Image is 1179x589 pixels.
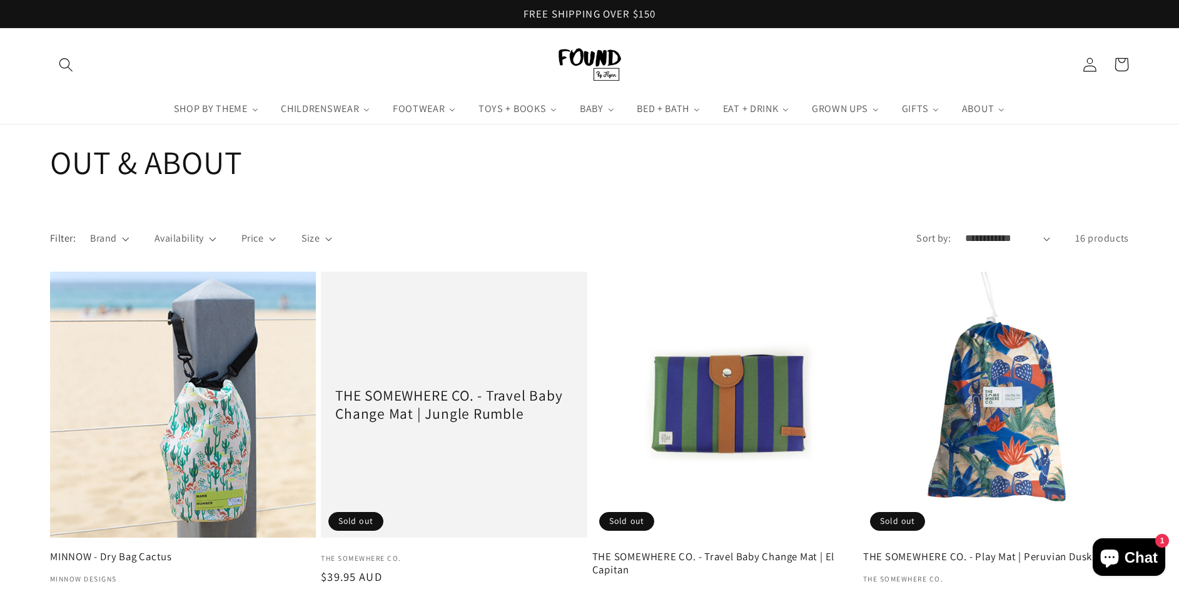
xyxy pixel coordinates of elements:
a: EAT + DRINK [712,94,801,124]
img: FOUND By Flynn logo [559,48,621,81]
span: GIFTS [899,103,929,115]
span: FOOTWEAR [390,103,447,115]
span: TOYS + BOOKS [476,103,547,115]
summary: Brand [90,231,129,245]
span: Price [241,231,263,245]
summary: Size [301,231,333,245]
a: BABY [569,94,625,124]
span: CHILDRENSWEAR [278,103,360,115]
h2: Filter: [50,231,76,245]
span: ABOUT [959,103,995,115]
a: THE SOMEWHERE CO. - Travel Baby Change Mat | Jungle Rumble [335,386,572,423]
a: THE SOMEWHERE CO. - Travel Baby Change Mat | El Capitan [592,550,858,577]
a: GROWN UPS [801,94,891,124]
label: Sort by: [916,232,951,245]
a: TOYS + BOOKS [467,94,569,124]
a: THE SOMEWHERE CO. - Play Mat | Peruvian Dusk [863,550,1129,563]
summary: Price [241,231,276,245]
span: Brand [90,231,116,245]
inbox-online-store-chat: Shopify online store chat [1089,538,1169,579]
span: 16 products [1075,232,1129,245]
a: GIFTS [891,94,951,124]
span: $39.95 AUD [321,569,382,584]
span: EAT + DRINK [721,103,780,115]
span: SHOP BY THEME [171,103,249,115]
a: ABOUT [951,94,1016,124]
a: FOOTWEAR [382,94,467,124]
a: BED + BATH [625,94,712,124]
a: CHILDRENSWEAR [270,94,382,124]
span: GROWN UPS [809,103,869,115]
span: Size [301,231,320,245]
a: SHOP BY THEME [163,94,270,124]
summary: Availability [154,231,216,245]
span: BED + BATH [634,103,691,115]
h1: OUT & ABOUT [50,142,1129,183]
span: BABY [577,103,605,115]
a: MINNOW - Dry Bag Cactus [50,550,316,563]
span: Availability [154,231,204,245]
div: THE SOMEWHERE CO. [321,553,587,563]
summary: Search [50,49,82,81]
